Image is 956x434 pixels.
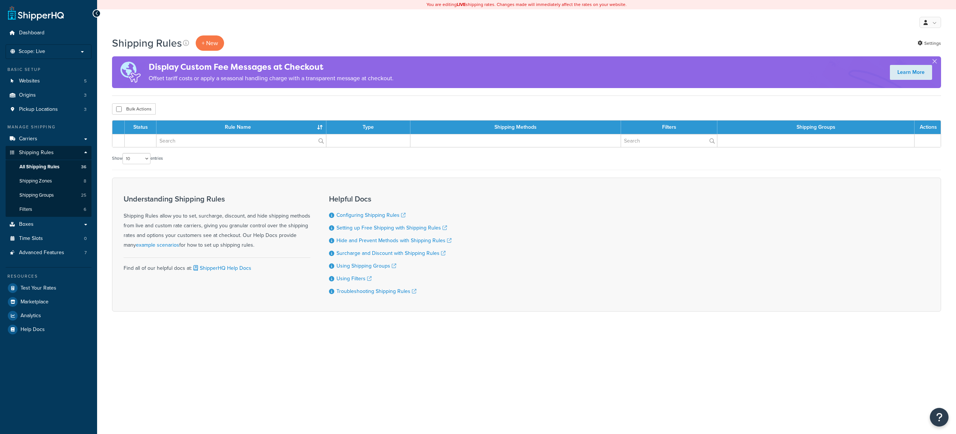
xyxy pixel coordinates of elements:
[19,164,59,170] span: All Shipping Rules
[457,1,466,8] b: LIVE
[19,178,52,184] span: Shipping Zones
[84,178,86,184] span: 8
[918,38,941,49] a: Settings
[336,287,416,295] a: Troubleshooting Shipping Rules
[84,250,87,256] span: 7
[19,30,44,36] span: Dashboard
[84,106,87,113] span: 3
[6,160,91,174] a: All Shipping Rules 36
[149,73,394,84] p: Offset tariff costs or apply a seasonal handling charge with a transparent message at checkout.
[21,313,41,319] span: Analytics
[6,203,91,216] a: Filters 6
[890,65,932,80] a: Learn More
[21,299,49,305] span: Marketplace
[6,188,91,202] a: Shipping Groups 25
[6,246,91,260] li: Advanced Features
[84,206,86,213] span: 6
[6,232,91,246] a: Time Slots 0
[19,206,32,213] span: Filters
[336,211,406,219] a: Configuring Shipping Rules
[21,285,56,291] span: Test Your Rates
[6,273,91,280] div: Resources
[326,121,410,134] th: Type
[621,134,717,147] input: Search
[6,232,91,246] li: Time Slots
[112,56,149,88] img: duties-banner-06bc72dcb5fe05cb3f9472aba00be2ae8eb53ab6f0d8bb03d382ba314ac3c341.png
[156,134,326,147] input: Search
[6,160,91,174] li: All Shipping Rules
[6,132,91,146] a: Carriers
[19,78,40,84] span: Websites
[410,121,621,134] th: Shipping Methods
[6,281,91,295] a: Test Your Rates
[336,275,372,282] a: Using Filters
[124,195,310,203] h3: Understanding Shipping Rules
[6,246,91,260] a: Advanced Features 7
[192,264,251,272] a: ShipperHQ Help Docs
[136,241,179,249] a: example scenarios
[6,88,91,102] a: Origins 3
[19,106,58,113] span: Pickup Locations
[6,26,91,40] a: Dashboard
[19,221,34,228] span: Boxes
[6,88,91,102] li: Origins
[19,235,43,242] span: Time Slots
[6,323,91,336] a: Help Docs
[19,192,54,199] span: Shipping Groups
[19,49,45,55] span: Scope: Live
[196,35,224,51] p: + New
[19,150,54,156] span: Shipping Rules
[336,249,446,257] a: Surcharge and Discount with Shipping Rules
[84,92,87,99] span: 3
[6,174,91,188] li: Shipping Zones
[717,121,915,134] th: Shipping Groups
[6,103,91,116] li: Pickup Locations
[8,6,64,21] a: ShipperHQ Home
[6,174,91,188] a: Shipping Zones 8
[19,92,36,99] span: Origins
[81,164,86,170] span: 36
[930,408,949,427] button: Open Resource Center
[6,74,91,88] li: Websites
[336,262,396,270] a: Using Shipping Groups
[6,295,91,309] a: Marketplace
[112,103,156,115] button: Bulk Actions
[6,66,91,73] div: Basic Setup
[6,188,91,202] li: Shipping Groups
[156,121,326,134] th: Rule Name
[621,121,717,134] th: Filters
[915,121,941,134] th: Actions
[84,78,87,84] span: 5
[6,146,91,217] li: Shipping Rules
[112,153,163,164] label: Show entries
[336,237,451,244] a: Hide and Prevent Methods with Shipping Rules
[6,103,91,116] a: Pickup Locations 3
[125,121,156,134] th: Status
[6,218,91,231] a: Boxes
[19,250,64,256] span: Advanced Features
[6,146,91,160] a: Shipping Rules
[124,257,310,273] div: Find all of our helpful docs at:
[19,136,37,142] span: Carriers
[81,192,86,199] span: 25
[6,124,91,130] div: Manage Shipping
[149,61,394,73] h4: Display Custom Fee Messages at Checkout
[112,36,182,50] h1: Shipping Rules
[329,195,451,203] h3: Helpful Docs
[6,309,91,322] a: Analytics
[21,327,45,333] span: Help Docs
[84,235,87,242] span: 0
[124,195,310,250] div: Shipping Rules allow you to set, surcharge, discount, and hide shipping methods from live and cus...
[122,153,150,164] select: Showentries
[6,203,91,216] li: Filters
[336,224,447,232] a: Setting up Free Shipping with Shipping Rules
[6,74,91,88] a: Websites 5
